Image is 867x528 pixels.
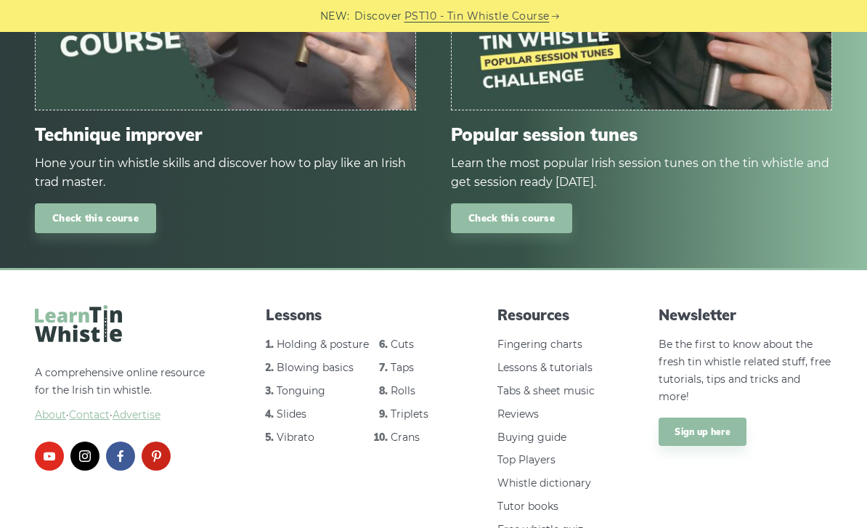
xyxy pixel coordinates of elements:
[497,476,591,490] a: Whistle dictionary
[497,500,558,513] a: Tutor books
[70,442,99,471] a: instagram
[35,203,156,233] a: Check this course
[35,124,416,145] span: Technique improver
[35,305,122,342] img: LearnTinWhistle.com
[113,408,160,421] span: Advertise
[277,361,354,374] a: Blowing basics
[35,408,66,421] a: About
[277,431,314,444] a: Vibrato
[69,408,160,421] a: Contact·Advertise
[277,384,325,397] a: Tonguing
[497,361,593,374] a: Lessons & tutorials
[497,384,595,397] a: Tabs & sheet music
[266,305,439,325] span: Lessons
[497,407,539,421] a: Reviews
[497,453,555,466] a: Top Players
[659,305,832,325] span: Newsletter
[35,442,64,471] a: youtube
[451,203,572,233] a: Check this course
[35,154,416,192] div: Hone your tin whistle skills and discover how to play like an Irish trad master.
[391,361,414,374] a: Taps
[391,384,415,397] a: Rolls
[451,124,832,145] span: Popular session tunes
[497,431,566,444] a: Buying guide
[106,442,135,471] a: facebook
[320,8,350,25] span: NEW:
[142,442,171,471] a: pinterest
[659,418,746,447] a: Sign up here
[277,338,369,351] a: Holding & posture
[354,8,402,25] span: Discover
[404,8,550,25] a: PST10 - Tin Whistle Course
[497,305,601,325] span: Resources
[659,336,832,405] p: Be the first to know about the fresh tin whistle related stuff, free tutorials, tips and tricks a...
[277,407,306,421] a: Slides
[35,365,208,423] p: A comprehensive online resource for the Irish tin whistle.
[391,407,428,421] a: Triplets
[35,407,208,424] span: ·
[391,431,420,444] a: Crans
[497,338,582,351] a: Fingering charts
[391,338,414,351] a: Cuts
[451,154,832,192] div: Learn the most popular Irish session tunes on the tin whistle and get session ready [DATE].
[69,408,110,421] span: Contact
